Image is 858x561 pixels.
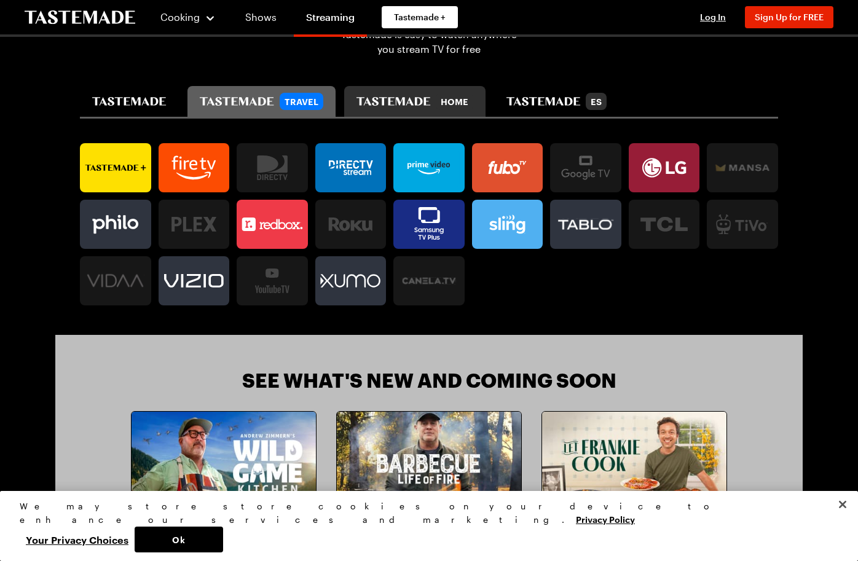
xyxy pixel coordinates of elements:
button: tastemade [80,86,179,117]
button: Log In [688,11,738,23]
img: Let Frankie Cook [542,412,726,516]
a: Streaming [294,2,367,37]
div: Home [436,93,473,110]
button: Cooking [160,2,216,32]
span: Tastemade + [394,11,446,23]
span: Log In [700,12,726,22]
a: Barbecue: Life of Fire [336,411,522,516]
img: Andrew Zimmern's Wild Game Kitchen [132,412,316,516]
span: Cooking [160,11,200,23]
button: tastemade en español [494,86,619,117]
button: tastemade travel [187,86,335,117]
button: Ok [135,527,223,552]
img: Barbecue: Life of Fire [337,412,521,516]
div: ES [586,93,607,110]
a: Tastemade + [382,6,458,28]
button: Your Privacy Choices [20,527,135,552]
button: tastemade home [344,86,486,117]
a: More information about your privacy, opens in a new tab [576,513,635,525]
button: Sign Up for FREE [745,6,833,28]
a: To Tastemade Home Page [25,10,135,25]
span: Tastemade is easy to watch anywhere you stream TV for free [340,27,518,57]
span: Sign Up for FREE [755,12,824,22]
div: Privacy [20,500,828,552]
a: Let Frankie Cook [541,411,727,516]
button: Close [829,491,856,518]
div: Travel [280,93,323,110]
a: Andrew Zimmern's Wild Game Kitchen [131,411,317,516]
div: We may store store cookies on your device to enhance our services and marketing. [20,500,828,527]
h3: See What's New and Coming Soon [242,369,616,391]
